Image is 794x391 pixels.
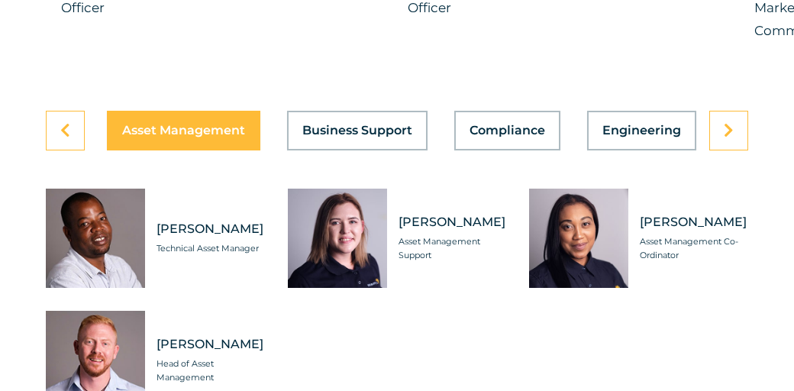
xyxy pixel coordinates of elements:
[157,221,265,238] span: [PERSON_NAME]
[640,214,748,231] span: [PERSON_NAME]
[640,234,748,262] span: Asset Management Co-Ordinator
[470,124,545,137] span: Compliance
[157,241,265,255] span: Technical Asset Manager
[157,357,265,384] span: Head of Asset Management
[157,336,265,353] span: [PERSON_NAME]
[122,124,245,137] span: Asset Management
[399,234,507,262] span: Asset Management Support
[399,214,507,231] span: [PERSON_NAME]
[602,124,681,137] span: Engineering
[302,124,412,137] span: Business Support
